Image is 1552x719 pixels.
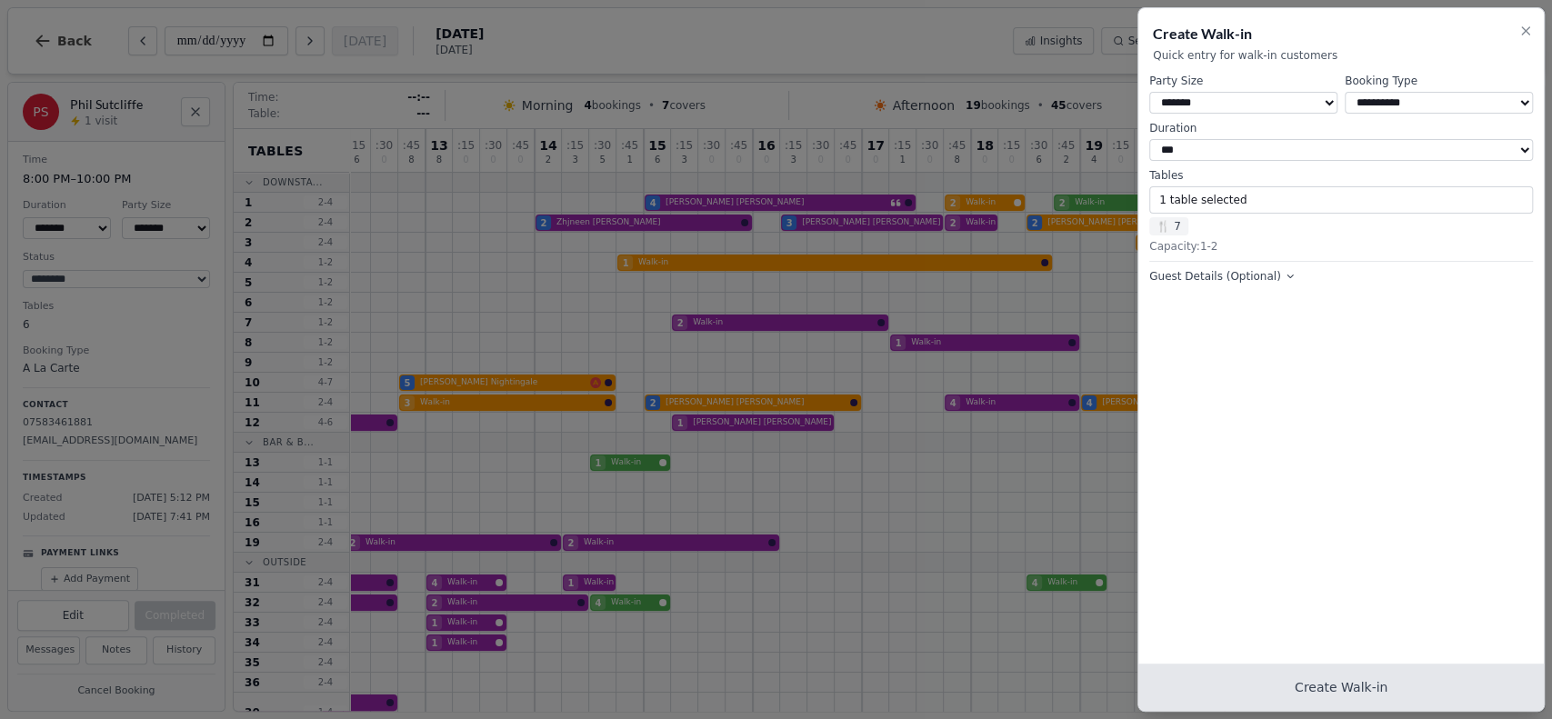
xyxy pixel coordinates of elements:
[1149,168,1533,183] label: Tables
[1153,23,1529,45] h2: Create Walk-in
[1149,74,1337,88] label: Party Size
[1149,239,1533,254] div: Capacity: 1 - 2
[1149,121,1533,135] label: Duration
[1149,217,1188,235] span: 7
[1138,664,1544,711] button: Create Walk-in
[1153,48,1529,63] p: Quick entry for walk-in customers
[1149,269,1296,284] button: Guest Details (Optional)
[1156,219,1170,234] span: 🍴
[1345,74,1533,88] label: Booking Type
[1149,186,1533,214] button: 1 table selected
